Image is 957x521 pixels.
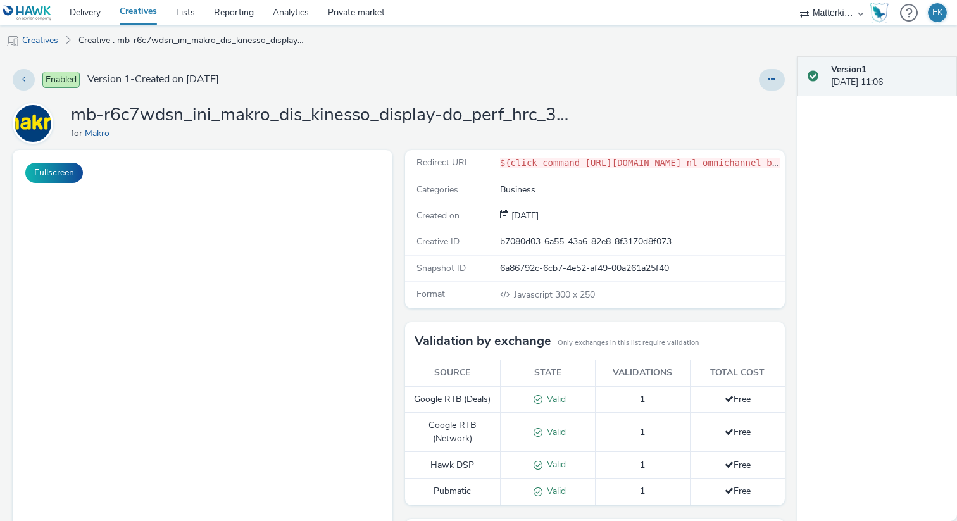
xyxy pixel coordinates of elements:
[71,127,85,139] span: for
[513,289,595,301] span: 300 x 250
[831,63,866,75] strong: Version 1
[542,485,566,497] span: Valid
[640,393,645,405] span: 1
[405,413,500,452] td: Google RTB (Network)
[87,72,219,87] span: Version 1 - Created on [DATE]
[416,184,458,196] span: Categories
[509,210,539,222] span: [DATE]
[509,210,539,222] div: Creation 05 September 2025, 11:06
[500,360,595,386] th: State
[690,360,785,386] th: Total cost
[514,289,555,301] span: Javascript
[416,156,470,168] span: Redirect URL
[13,117,58,129] a: Makro
[405,479,500,505] td: Pubmatic
[416,262,466,274] span: Snapshot ID
[640,426,645,438] span: 1
[25,163,83,183] button: Fullscreen
[542,426,566,438] span: Valid
[831,63,947,89] div: [DATE] 11:06
[542,393,566,405] span: Valid
[725,393,751,405] span: Free
[640,485,645,497] span: 1
[542,458,566,470] span: Valid
[725,426,751,438] span: Free
[416,235,460,248] span: Creative ID
[405,360,500,386] th: Source
[3,5,52,21] img: undefined Logo
[72,25,311,56] a: Creative : mb-r6c7wdsn_ini_makro_dis_kinesso_display-do_perf_hrc_300x250_nazomer-mosseloester_tag...
[932,3,943,22] div: EK
[415,332,551,351] h3: Validation by exchange
[405,386,500,413] td: Google RTB (Deals)
[725,485,751,497] span: Free
[870,3,889,23] img: Hawk Academy
[416,210,460,222] span: Created on
[558,338,699,348] small: Only exchanges in this list require validation
[85,127,115,139] a: Makro
[405,452,500,479] td: Hawk DSP
[42,72,80,88] span: Enabled
[725,459,751,471] span: Free
[500,262,784,275] div: 6a86792c-6cb7-4e52-af49-00a261a25f40
[640,459,645,471] span: 1
[870,3,894,23] a: Hawk Academy
[500,184,784,196] div: Business
[416,288,445,300] span: Format
[71,103,577,127] h1: mb-r6c7wdsn_ini_makro_dis_kinesso_display-do_perf_hrc_300x250_nazomer-mosseloester_tag:D428622435
[15,105,51,142] img: Makro
[6,35,19,47] img: mobile
[500,235,784,248] div: b7080d03-6a55-43a6-82e8-8f3170d8f073
[595,360,690,386] th: Validations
